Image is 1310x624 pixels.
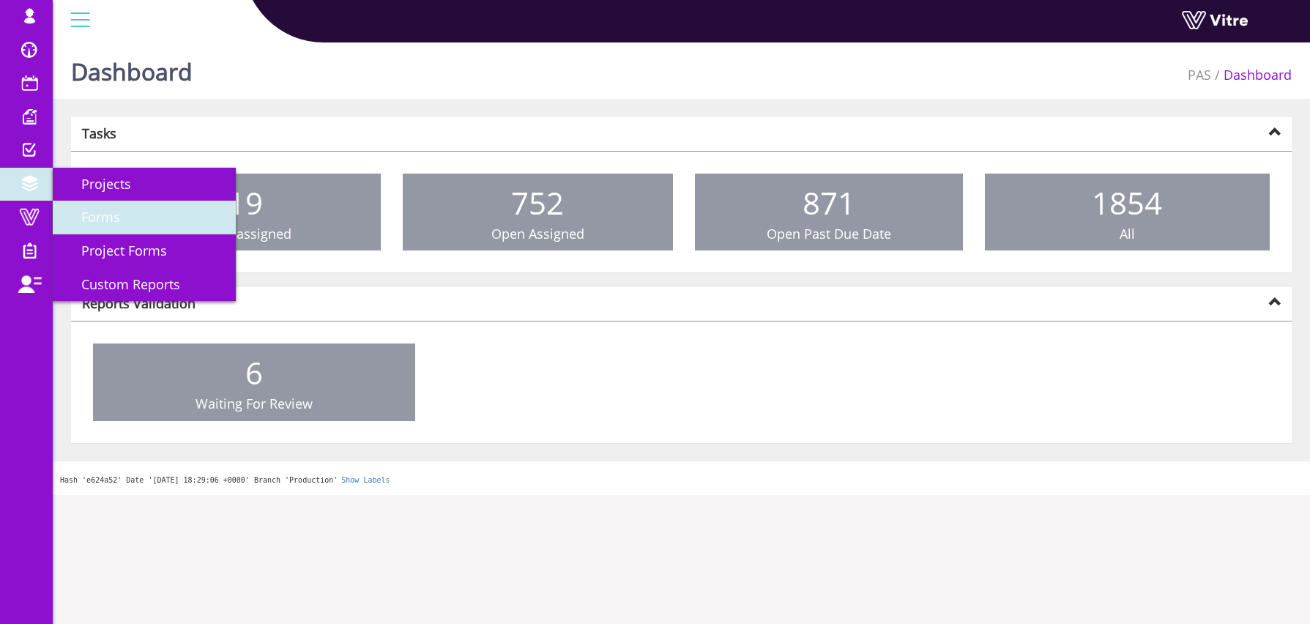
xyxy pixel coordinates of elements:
span: 752 [511,182,564,223]
a: Custom Reports [53,268,236,302]
span: 871 [803,182,855,223]
span: Custom Reports [64,275,180,293]
span: Open Past Due Date [767,225,891,242]
span: 119 [210,182,263,223]
a: 871 Open Past Due Date [695,174,963,251]
span: All [1120,225,1135,242]
span: Forms [64,208,120,226]
span: Open Assigned [491,225,584,242]
span: Project Forms [64,242,167,259]
li: Dashboard [1211,66,1292,85]
a: 752 Open Assigned [403,174,674,251]
strong: Tasks [82,125,116,142]
a: Project Forms [53,234,236,268]
h1: Dashboard [71,37,193,99]
span: 6 [245,352,263,393]
strong: Reports Validation [82,294,196,312]
a: 119 Open Unassigned [93,174,381,251]
a: Projects [53,168,236,201]
span: Open Unassigned [182,225,291,242]
span: Hash 'e624a52' Date '[DATE] 18:29:06 +0000' Branch 'Production' [60,476,338,484]
span: Waiting For Review [196,395,313,412]
span: Projects [64,175,131,193]
a: 6 Waiting For Review [93,343,415,421]
a: Forms [53,201,236,234]
a: PAS [1188,66,1211,83]
a: Show Labels [341,476,390,484]
a: 1854 All [985,174,1270,251]
span: 1854 [1092,182,1162,223]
